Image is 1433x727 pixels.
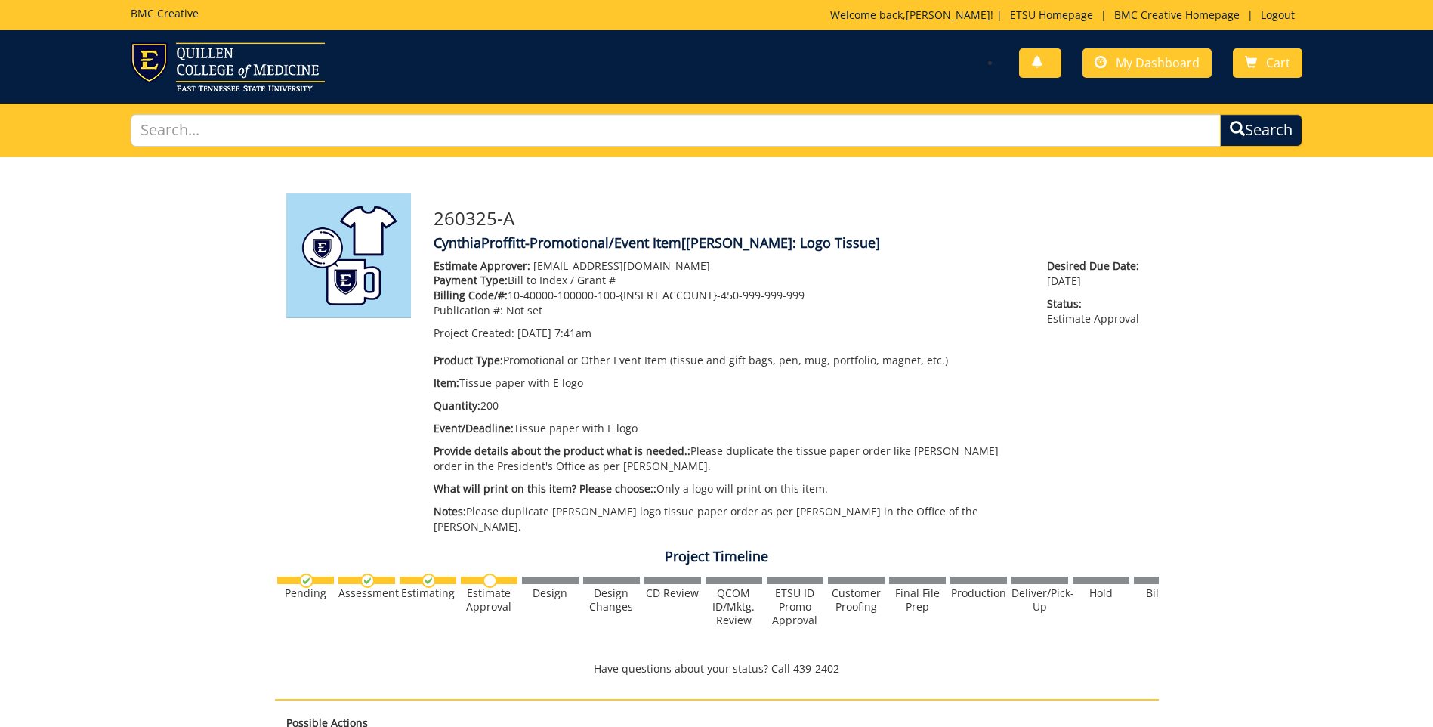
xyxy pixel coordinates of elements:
[434,288,508,302] span: Billing Code/#:
[1253,8,1302,22] a: Logout
[767,586,823,627] div: ETSU ID Promo Approval
[434,258,530,273] span: Estimate Approver:
[131,8,199,19] h5: BMC Creative
[131,42,325,91] img: ETSU logo
[434,504,466,518] span: Notes:
[434,481,1025,497] p: Only a logo will print on this item.
[1002,8,1101,22] a: ETSU Homepage
[434,444,1025,474] p: Please duplicate the tissue paper order like [PERSON_NAME] order in the President's Office as per...
[434,353,503,367] span: Product Type:
[434,273,508,287] span: Payment Type:
[1047,258,1147,274] span: Desired Due Date:
[1266,54,1290,71] span: Cart
[889,586,946,614] div: Final File Prep
[434,421,514,435] span: Event/Deadline:
[830,8,1302,23] p: Welcome back, ! | | |
[1047,296,1147,326] p: Estimate Approval
[644,586,701,600] div: CD Review
[434,326,514,340] span: Project Created:
[299,574,313,588] img: checkmark
[906,8,990,22] a: [PERSON_NAME]
[434,288,1025,303] p: 10-40000-100000-100-{INSERT ACCOUNT}-450-999-999-999
[1082,48,1212,78] a: My Dashboard
[434,444,690,458] span: Provide details about the product what is needed.:
[1134,586,1191,600] div: Billing
[434,376,459,390] span: Item:
[434,273,1025,288] p: Bill to Index / Grant #
[434,353,1025,368] p: Promotional or Other Event Item (tissue and gift bags, pen, mug, portfolio, magnet, etc.)
[1220,114,1302,147] button: Search
[828,586,885,614] div: Customer Proofing
[360,574,375,588] img: checkmark
[400,586,456,600] div: Estimating
[706,586,762,627] div: QCOM ID/Mktg. Review
[681,234,880,252] span: [[PERSON_NAME]: Logo Tissue]
[1233,48,1302,78] a: Cart
[434,209,1147,228] h3: 260325-A
[1073,586,1129,600] div: Hold
[1116,54,1200,71] span: My Dashboard
[434,303,503,317] span: Publication #:
[583,586,640,614] div: Design Changes
[434,481,656,496] span: What will print on this item? Please choose::
[434,258,1025,274] p: [EMAIL_ADDRESS][DOMAIN_NAME]
[422,574,436,588] img: checkmark
[286,193,411,318] img: Product featured image
[950,586,1007,600] div: Production
[275,549,1159,565] h4: Project Timeline
[131,114,1221,147] input: Search...
[434,398,1025,413] p: 200
[1047,258,1147,289] p: [DATE]
[434,504,1025,534] p: Please duplicate [PERSON_NAME] logo tissue paper order as per [PERSON_NAME] in the Office of the ...
[434,421,1025,436] p: Tissue paper with E logo
[506,303,542,317] span: Not set
[517,326,591,340] span: [DATE] 7:41am
[461,586,517,614] div: Estimate Approval
[434,398,480,413] span: Quantity:
[1047,296,1147,311] span: Status:
[522,586,579,600] div: Design
[1011,586,1068,614] div: Deliver/Pick-Up
[1107,8,1247,22] a: BMC Creative Homepage
[338,586,395,600] div: Assessment
[277,586,334,600] div: Pending
[434,376,1025,391] p: Tissue paper with E logo
[483,574,497,588] img: no
[275,661,1159,676] p: Have questions about your status? Call 439-2402
[434,236,1147,251] h4: CynthiaProffitt-Promotional/Event Item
